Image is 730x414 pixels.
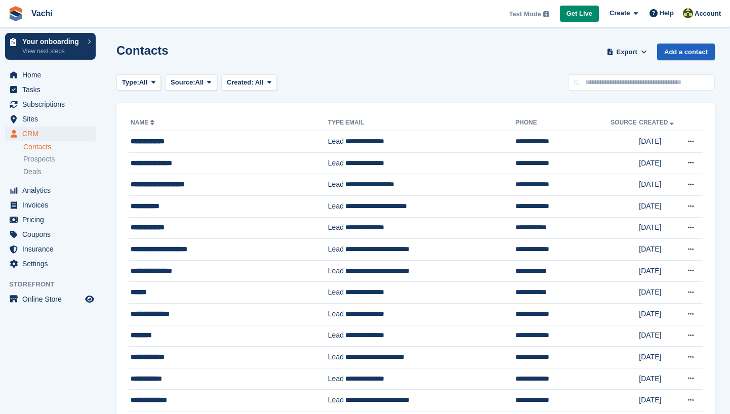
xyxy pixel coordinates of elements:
th: Email [345,115,515,131]
td: Lead [328,131,345,153]
span: All [255,78,264,86]
td: Lead [328,195,345,217]
a: menu [5,97,96,111]
span: All [195,77,204,88]
a: menu [5,292,96,306]
img: stora-icon-8386f47178a22dfd0bd8f6a31ec36ba5ce8667c1dd55bd0f319d3a0aa187defe.svg [8,6,23,21]
a: menu [5,127,96,141]
button: Created: All [221,74,277,91]
span: Sites [22,112,83,126]
td: Lead [328,282,345,304]
th: Phone [515,115,611,131]
span: Insurance [22,242,83,256]
a: menu [5,198,96,212]
a: menu [5,82,96,97]
a: Add a contact [657,44,715,60]
span: Tasks [22,82,83,97]
span: Storefront [9,279,101,289]
span: Get Live [566,9,592,19]
img: Anete Gre [683,8,693,18]
span: Test Mode [509,9,541,19]
a: menu [5,213,96,227]
td: [DATE] [639,195,679,217]
span: Deals [23,167,42,177]
p: Your onboarding [22,38,83,45]
a: Name [131,119,156,126]
span: All [139,77,148,88]
a: menu [5,68,96,82]
td: Lead [328,347,345,368]
a: menu [5,183,96,197]
td: [DATE] [639,325,679,347]
span: Analytics [22,183,83,197]
a: Created [639,119,676,126]
td: [DATE] [639,152,679,174]
h1: Contacts [116,44,169,57]
td: Lead [328,303,345,325]
td: Lead [328,368,345,390]
span: Type: [122,77,139,88]
span: Create [610,8,630,18]
a: Contacts [23,142,96,152]
span: Home [22,68,83,82]
a: Deals [23,167,96,177]
span: Export [617,47,637,57]
td: [DATE] [639,131,679,153]
button: Export [604,44,649,60]
a: Preview store [84,293,96,305]
a: menu [5,112,96,126]
td: [DATE] [639,303,679,325]
td: Lead [328,239,345,261]
span: Settings [22,257,83,271]
td: [DATE] [639,390,679,411]
a: Get Live [560,6,599,22]
a: menu [5,257,96,271]
td: Lead [328,152,345,174]
td: Lead [328,260,345,282]
span: Invoices [22,198,83,212]
th: Type [328,115,345,131]
td: Lead [328,174,345,196]
span: Subscriptions [22,97,83,111]
span: Prospects [23,154,55,164]
a: Prospects [23,154,96,164]
td: [DATE] [639,174,679,196]
span: CRM [22,127,83,141]
span: Online Store [22,292,83,306]
td: [DATE] [639,282,679,304]
td: [DATE] [639,217,679,239]
span: Created: [227,78,254,86]
td: Lead [328,390,345,411]
td: Lead [328,217,345,239]
span: Help [660,8,674,18]
span: Pricing [22,213,83,227]
img: icon-info-grey-7440780725fd019a000dd9b08b2336e03edf1995a4989e88bcd33f0948082b44.svg [543,11,549,17]
td: [DATE] [639,368,679,390]
span: Source: [171,77,195,88]
p: View next steps [22,47,83,56]
a: menu [5,242,96,256]
td: [DATE] [639,260,679,282]
button: Source: All [165,74,217,91]
td: [DATE] [639,347,679,368]
span: Coupons [22,227,83,241]
a: Your onboarding View next steps [5,33,96,60]
th: Source [611,115,639,131]
span: Account [695,9,721,19]
td: [DATE] [639,239,679,261]
td: Lead [328,325,345,347]
button: Type: All [116,74,161,91]
a: Vachi [27,5,57,22]
a: menu [5,227,96,241]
